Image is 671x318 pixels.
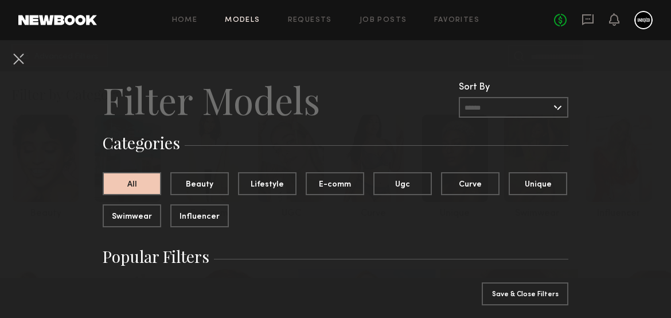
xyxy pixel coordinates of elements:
[288,17,332,24] a: Requests
[360,17,407,24] a: Job Posts
[170,204,229,227] button: Influencer
[103,246,568,267] h3: Popular Filters
[509,172,567,195] button: Unique
[434,17,479,24] a: Favorites
[9,49,28,68] button: Cancel
[441,172,500,195] button: Curve
[103,77,320,123] h2: Filter Models
[238,172,297,195] button: Lifestyle
[459,83,568,92] div: Sort By
[103,132,568,154] h3: Categories
[9,49,28,70] common-close-button: Cancel
[373,172,432,195] button: Ugc
[306,172,364,195] button: E-comm
[172,17,198,24] a: Home
[103,204,161,227] button: Swimwear
[482,282,568,305] button: Save & Close Filters
[103,172,161,195] button: All
[225,17,260,24] a: Models
[170,172,229,195] button: Beauty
